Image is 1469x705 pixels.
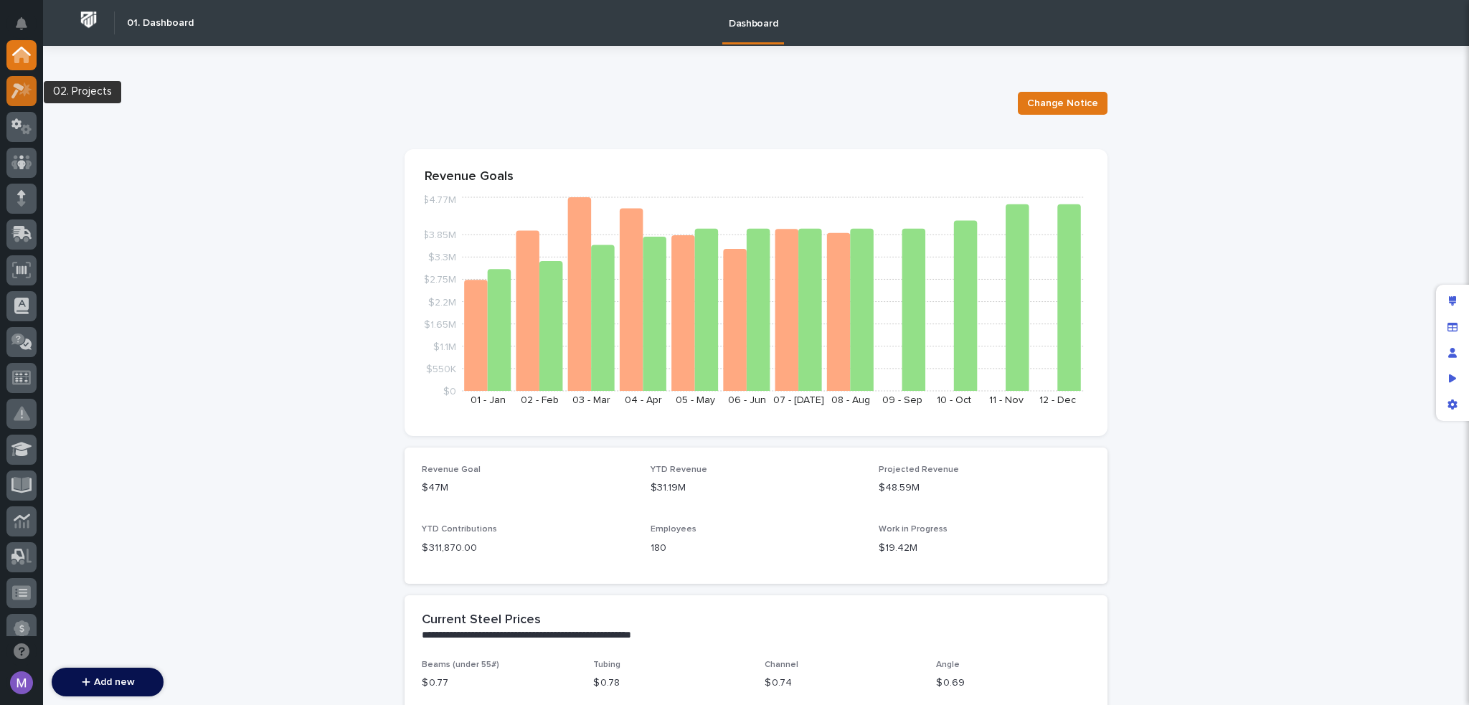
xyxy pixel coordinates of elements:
[423,275,456,285] tspan: $2.75M
[1440,392,1465,417] div: App settings
[765,661,798,669] span: Channel
[521,395,559,405] text: 02 - Feb
[127,17,194,29] h2: 01. Dashboard
[14,271,96,283] div: Past conversations
[29,181,78,195] span: Help Docs
[424,319,456,329] tspan: $1.65M
[14,332,37,355] img: Matthew Hall
[651,481,862,496] p: $31.19M
[14,14,43,42] img: Stacker
[29,308,40,319] img: 1736555164131-43832dd5-751b-4058-ba23-39d91318e5a0
[49,236,201,247] div: We're offline, we will be back soon!
[222,268,261,285] button: See all
[14,222,40,247] img: 1736555164131-43832dd5-751b-4058-ba23-39d91318e5a0
[6,636,37,666] button: Open support chat
[104,181,183,195] span: Onboarding Call
[422,230,456,240] tspan: $3.85M
[728,395,766,405] text: 06 - Jun
[14,80,261,103] p: How can we help?
[244,226,261,243] button: Start new chat
[422,541,633,556] p: $ 311,870.00
[625,395,662,405] text: 04 - Apr
[127,346,156,357] span: [DATE]
[101,377,174,389] a: Powered byPylon
[989,395,1024,405] text: 11 - Nov
[572,395,610,405] text: 03 - Mar
[593,676,747,691] p: $ 0.78
[44,307,116,318] span: [PERSON_NAME]
[422,612,541,628] h2: Current Steel Prices
[879,481,1090,496] p: $48.59M
[936,661,960,669] span: Angle
[1440,366,1465,392] div: Preview as
[84,175,189,201] a: 🔗Onboarding Call
[9,175,84,201] a: 📖Help Docs
[428,252,456,262] tspan: $3.3M
[593,661,620,669] span: Tubing
[879,465,959,474] span: Projected Revenue
[422,661,499,669] span: Beams (under 55#)
[14,182,26,194] div: 📖
[879,541,1090,556] p: $19.42M
[1440,288,1465,314] div: Edit layout
[1018,92,1107,115] button: Change Notice
[471,395,506,405] text: 01 - Jan
[936,676,1090,691] p: $ 0.69
[127,307,156,318] span: [DATE]
[14,57,261,80] p: Welcome 👋
[765,676,919,691] p: $ 0.74
[676,395,715,405] text: 05 - May
[1039,395,1076,405] text: 12 - Dec
[773,395,824,405] text: 07 - [DATE]
[14,293,37,316] img: Brittany
[119,346,124,357] span: •
[879,525,948,534] span: Work in Progress
[143,378,174,389] span: Pylon
[937,395,971,405] text: 10 - Oct
[422,465,481,474] span: Revenue Goal
[52,668,164,696] button: Add new
[1440,340,1465,366] div: Manage users
[422,481,633,496] p: $47M
[831,395,870,405] text: 08 - Aug
[119,307,124,318] span: •
[428,297,456,307] tspan: $2.2M
[18,17,37,40] div: Notifications
[443,387,456,397] tspan: $0
[651,525,696,534] span: Employees
[49,222,235,236] div: Start new chat
[422,676,576,691] p: $ 0.77
[426,364,456,374] tspan: $550K
[422,525,497,534] span: YTD Contributions
[422,195,456,205] tspan: $4.77M
[6,668,37,698] button: users-avatar
[44,346,116,357] span: [PERSON_NAME]
[1440,314,1465,340] div: Manage fields and data
[425,169,1087,185] p: Revenue Goals
[75,6,102,33] img: Workspace Logo
[1027,96,1098,110] span: Change Notice
[651,465,707,474] span: YTD Revenue
[6,9,37,39] button: Notifications
[882,395,922,405] text: 09 - Sep
[90,182,101,194] div: 🔗
[651,541,862,556] p: 180
[433,341,456,351] tspan: $1.1M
